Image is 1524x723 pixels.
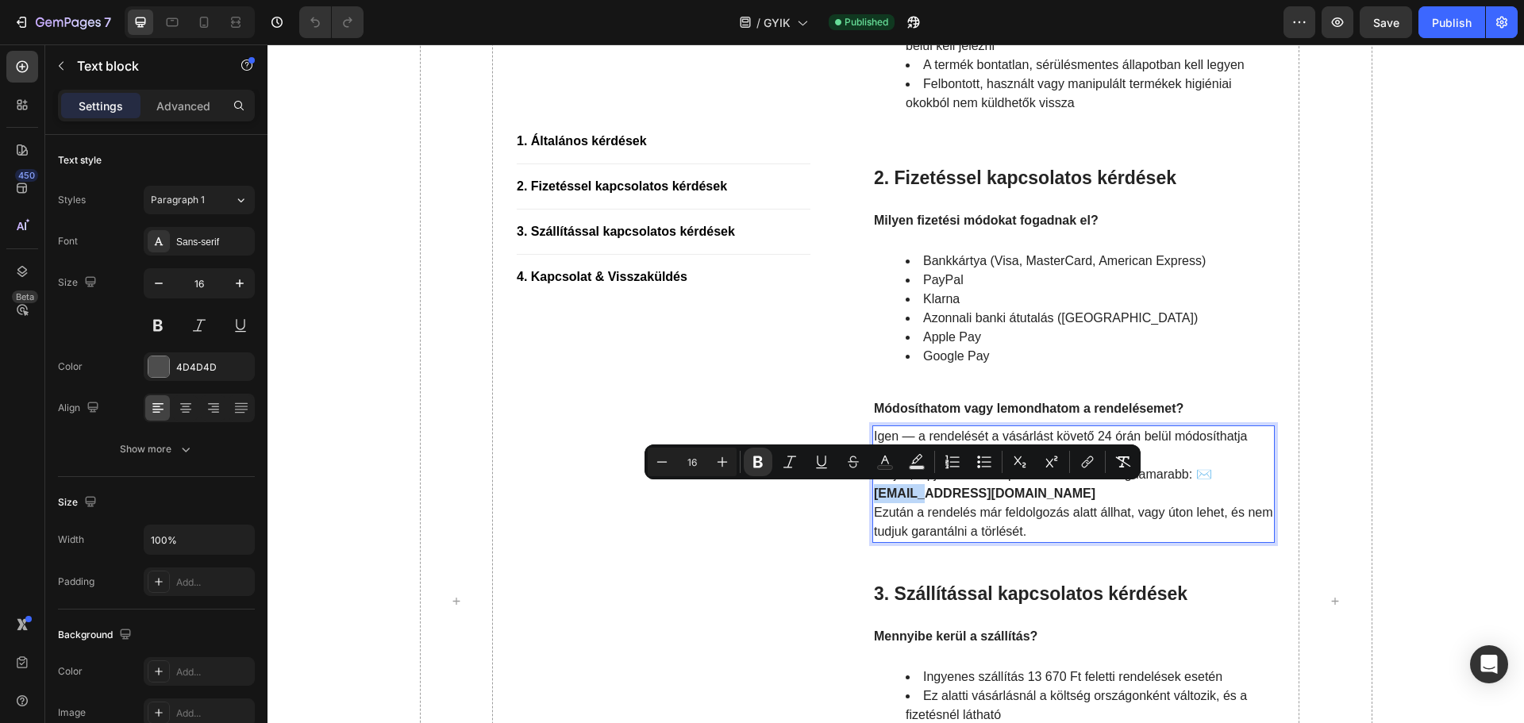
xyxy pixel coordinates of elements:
[79,98,123,114] p: Settings
[1373,16,1399,29] span: Save
[58,492,100,513] div: Size
[638,226,1006,245] li: PayPal
[638,302,1006,321] li: Google Pay
[151,193,205,207] span: Paragraph 1
[638,283,1006,302] li: Apple Pay
[176,665,251,679] div: Add...
[267,44,1524,723] iframe: Design area
[176,706,251,721] div: Add...
[606,442,828,456] strong: [EMAIL_ADDRESS][DOMAIN_NAME]
[606,383,1006,497] p: Igen — a rendelését a vásárlást követő 24 órán belül módosíthatja vagy lemondhatja. Kérjük, lépje...
[12,290,38,303] div: Beta
[58,272,100,294] div: Size
[606,168,1006,185] p: Milyen fizetési módokat fogadnak el?
[638,642,1006,680] li: Ez alatti vásárlásnál a költség országonként változik, és a fizetésnél látható
[58,435,255,463] button: Show more
[1470,645,1508,683] div: Open Intercom Messenger
[1432,14,1472,31] div: Publish
[605,381,1007,498] div: Rich Text Editor. Editing area: main
[176,235,251,249] div: Sans-serif
[605,536,1007,563] h2: 3. Szállítással kapcsolatos kérdések
[58,398,102,419] div: Align
[144,186,255,214] button: Paragraph 1
[104,13,111,32] p: 7
[156,98,210,114] p: Advanced
[638,207,1006,226] li: Bankkártya (Visa, MasterCard, American Express)
[15,169,38,182] div: 450
[58,234,78,248] div: Font
[605,121,1007,148] h2: 2. Fizetéssel kapcsolatos kérdések
[58,575,94,589] div: Padding
[58,706,86,720] div: Image
[1418,6,1485,38] button: Publish
[638,245,1006,264] li: Klarna
[176,360,251,375] div: 4D4D4D
[58,153,102,167] div: Text style
[77,56,212,75] p: Text block
[606,585,770,598] strong: Mennyibe kerül a szállítás?
[845,15,888,29] span: Published
[299,6,364,38] div: Undo/Redo
[144,525,254,554] input: Auto
[638,264,1006,283] li: Azonnali banki átutalás ([GEOGRAPHIC_DATA])
[58,360,83,374] div: Color
[58,625,135,646] div: Background
[120,441,194,457] div: Show more
[6,6,118,38] button: 7
[176,575,251,590] div: Add...
[58,193,86,207] div: Styles
[756,14,760,31] span: /
[1360,6,1412,38] button: Save
[645,444,1141,479] div: Editor contextual toolbar
[58,533,84,547] div: Width
[764,14,791,31] span: GYIK
[638,623,1006,642] li: Ingyenes szállítás 13 670 Ft feletti rendelések esetén
[606,356,1006,373] p: Módosíthatom vagy lemondhatom a rendelésemet?
[58,664,83,679] div: Color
